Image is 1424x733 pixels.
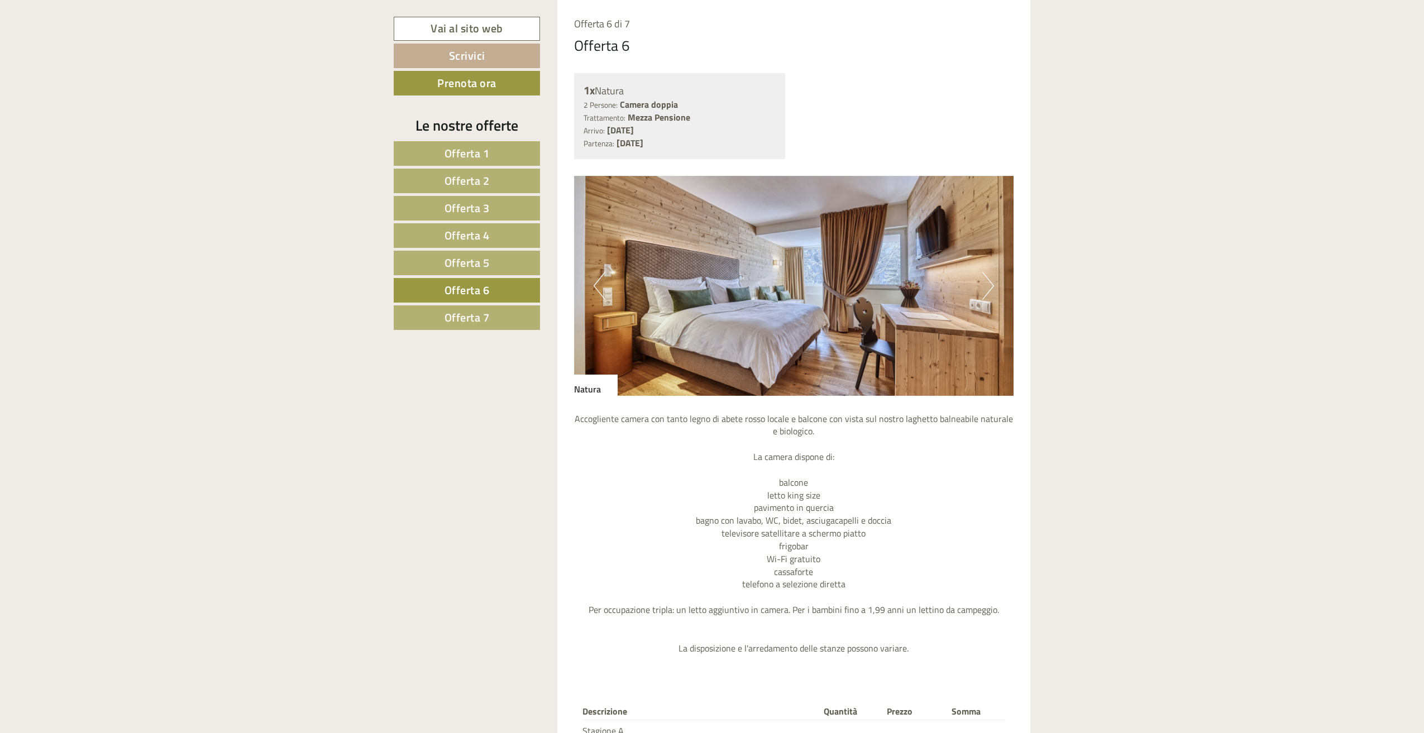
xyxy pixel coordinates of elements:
a: Prenota ora [394,71,540,95]
b: [DATE] [617,136,643,150]
span: Offerta 1 [445,145,490,162]
div: Natura [584,83,776,99]
th: Somma [947,703,1005,720]
div: Le nostre offerte [394,115,540,136]
b: 1x [584,82,595,99]
a: Vai al sito web [394,17,540,41]
div: Natura [574,375,618,396]
a: Scrivici [394,44,540,68]
button: Next [982,272,994,300]
b: Camera doppia [620,98,678,111]
th: Descrizione [582,703,819,720]
p: Accogliente camera con tanto legno di abete rosso locale e balcone con vista sul nostro laghetto ... [574,413,1014,655]
span: Offerta 4 [445,227,490,244]
button: Previous [594,272,605,300]
small: Trattamento: [584,112,625,123]
th: Quantità [819,703,882,720]
span: Offerta 6 [445,281,490,299]
small: Arrivo: [584,125,605,136]
div: Offerta 6 [574,35,630,56]
span: Offerta 7 [445,309,490,326]
b: [DATE] [607,123,634,137]
span: Offerta 2 [445,172,490,189]
th: Prezzo [882,703,947,720]
b: Mezza Pensione [628,111,690,124]
img: image [574,176,1014,396]
small: Partenza: [584,138,614,149]
small: 2 Persone: [584,99,618,111]
span: Offerta 3 [445,199,490,217]
span: Offerta 6 di 7 [574,16,630,31]
span: Offerta 5 [445,254,490,271]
